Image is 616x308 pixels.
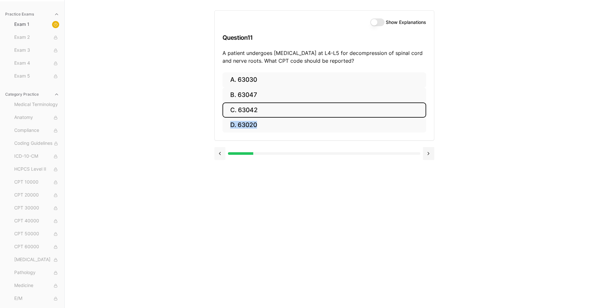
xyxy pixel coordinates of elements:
span: Exam 2 [14,34,59,41]
span: CPT 30000 [14,205,59,212]
span: Compliance [14,127,59,134]
span: HCPCS Level II [14,166,59,173]
button: Compliance [12,125,62,136]
span: ICD-10-CM [14,153,59,160]
button: Category Practice [3,89,62,100]
span: CPT 10000 [14,179,59,186]
button: Medical Terminology [12,100,62,110]
span: Exam 5 [14,73,59,80]
span: Pathology [14,269,59,276]
span: E/M [14,295,59,302]
button: Exam 4 [12,58,62,69]
span: Exam 1 [14,21,59,28]
label: Show Explanations [386,20,426,25]
span: CPT 40000 [14,218,59,225]
span: CPT 20000 [14,192,59,199]
span: Anatomy [14,114,59,121]
button: Pathology [12,268,62,278]
button: Exam 2 [12,32,62,43]
button: Exam 1 [12,19,62,30]
button: E/M [12,293,62,304]
button: C. 63042 [222,102,426,118]
button: ICD-10-CM [12,151,62,162]
button: B. 63047 [222,88,426,103]
button: CPT 50000 [12,229,62,239]
button: Practice Exams [3,9,62,19]
button: Coding Guidelines [12,138,62,149]
button: [MEDICAL_DATA] [12,255,62,265]
button: A. 63030 [222,72,426,88]
span: Medicine [14,282,59,289]
span: Medical Terminology [14,101,59,108]
button: Exam 5 [12,71,62,81]
span: Exam 3 [14,47,59,54]
button: CPT 40000 [12,216,62,226]
button: Medicine [12,281,62,291]
span: Exam 4 [14,60,59,67]
span: CPT 60000 [14,243,59,250]
span: [MEDICAL_DATA] [14,256,59,263]
p: A patient undergoes [MEDICAL_DATA] at L4-L5 for decompression of spinal cord and nerve roots. Wha... [222,49,426,65]
h3: Question 11 [222,28,426,47]
button: D. 63020 [222,118,426,133]
button: CPT 20000 [12,190,62,200]
button: CPT 30000 [12,203,62,213]
button: Exam 3 [12,45,62,56]
button: HCPCS Level II [12,164,62,175]
span: Coding Guidelines [14,140,59,147]
span: CPT 50000 [14,230,59,238]
button: CPT 60000 [12,242,62,252]
button: Anatomy [12,112,62,123]
button: CPT 10000 [12,177,62,187]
